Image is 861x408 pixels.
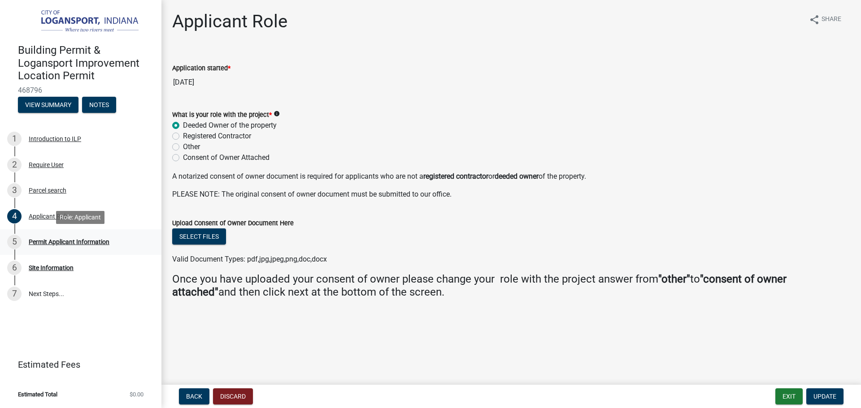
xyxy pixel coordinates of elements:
[29,239,109,245] div: Permit Applicant Information
[813,393,836,400] span: Update
[172,273,850,299] h4: Once you have uploaded your consent of owner please change your role with the project answer from...
[82,102,116,109] wm-modal-confirm: Notes
[183,142,200,152] label: Other
[172,220,294,227] label: Upload Consent of Owner Document Here
[29,265,74,271] div: Site Information
[822,14,841,25] span: Share
[186,393,202,400] span: Back
[29,187,66,193] div: Parcel search
[274,111,280,117] i: info
[172,228,226,245] button: Select files
[802,11,848,28] button: shareShare
[7,209,22,223] div: 4
[56,211,104,224] div: Role: Applicant
[172,171,850,182] p: A notarized consent of owner document is required for applicants who are not a or of the property.
[172,273,787,298] strong: "consent of owner attached"
[172,189,850,200] p: PLEASE NOTE: The original consent of owner document must be submitted to our office.
[18,86,143,94] span: 468796
[29,162,64,168] div: Require User
[809,14,820,25] i: share
[82,97,116,113] button: Notes
[18,391,57,397] span: Estimated Total
[7,132,22,146] div: 1
[18,102,78,109] wm-modal-confirm: Summary
[179,388,209,404] button: Back
[7,356,147,374] a: Estimated Fees
[172,112,272,118] label: What is your role with the project
[172,11,287,32] h1: Applicant Role
[18,97,78,113] button: View Summary
[18,44,154,82] h4: Building Permit & Logansport Improvement Location Permit
[29,136,81,142] div: Introduction to ILP
[775,388,803,404] button: Exit
[423,172,488,180] strong: registered contractor
[213,388,253,404] button: Discard
[806,388,844,404] button: Update
[183,131,251,142] label: Registered Contractor
[172,65,230,72] label: Application started
[18,9,147,34] img: City of Logansport, Indiana
[183,152,270,163] label: Consent of Owner Attached
[29,213,69,219] div: Applicant Role
[658,273,690,285] strong: "other"
[495,172,539,180] strong: deeded owner
[7,287,22,301] div: 7
[130,391,143,397] span: $0.00
[172,255,327,263] span: Valid Document Types: pdf,jpg,jpeg,png,doc,docx
[7,235,22,249] div: 5
[7,183,22,198] div: 3
[7,158,22,172] div: 2
[183,120,277,131] label: Deeded Owner of the property
[7,261,22,275] div: 6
